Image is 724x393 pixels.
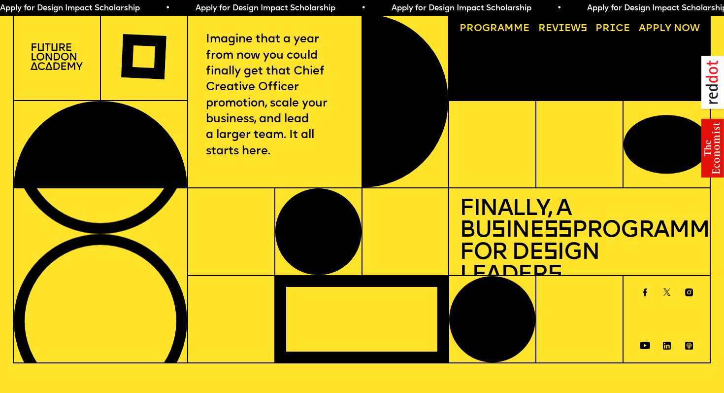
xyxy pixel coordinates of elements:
[634,19,705,39] a: Apply now
[162,4,166,12] span: •
[206,32,343,159] p: Imagine that a year from now you could finally get that Chief Creative Officer promotion, scale y...
[460,199,700,287] h1: Finally, a Bu ine Programme for De ign Leader
[455,19,534,39] a: Programme
[591,19,635,39] a: Price
[639,24,646,34] span: A
[548,264,562,287] span: s
[497,24,504,34] span: a
[553,4,558,12] span: •
[491,219,505,243] span: s
[543,242,558,265] span: s
[544,219,572,243] span: ss
[533,19,592,39] a: Reviews
[358,4,362,12] span: •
